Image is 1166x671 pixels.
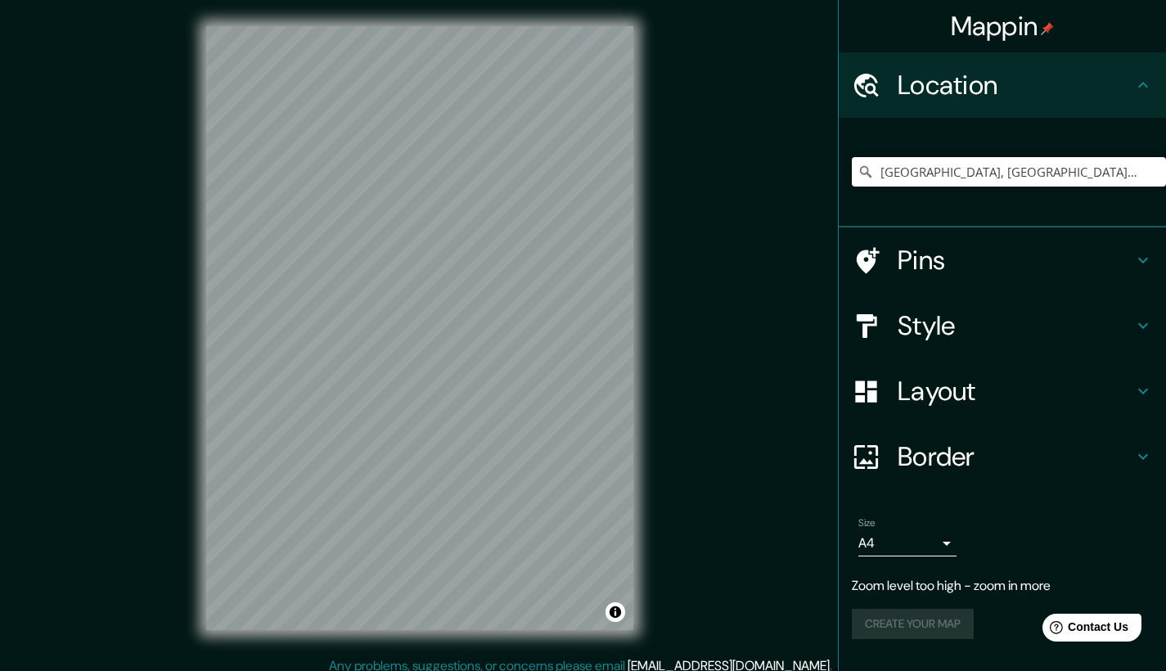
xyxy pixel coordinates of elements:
h4: Mappin [951,10,1055,43]
div: Style [839,293,1166,358]
h4: Location [898,69,1133,101]
img: pin-icon.png [1041,22,1054,35]
div: Location [839,52,1166,118]
h4: Pins [898,244,1133,277]
div: A4 [858,530,957,556]
iframe: Help widget launcher [1020,607,1148,653]
div: Layout [839,358,1166,424]
div: Pins [839,227,1166,293]
div: Border [839,424,1166,489]
label: Size [858,516,876,530]
p: Zoom level too high - zoom in more [852,576,1153,596]
canvas: Map [206,26,633,630]
h4: Style [898,309,1133,342]
h4: Border [898,440,1133,473]
input: Pick your city or area [852,157,1166,187]
h4: Layout [898,375,1133,408]
button: Toggle attribution [606,602,625,622]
